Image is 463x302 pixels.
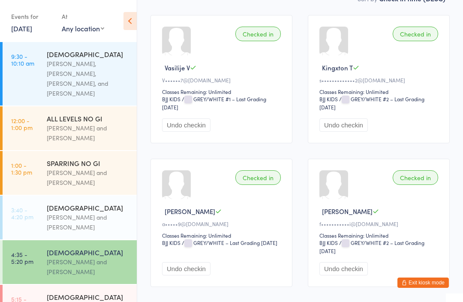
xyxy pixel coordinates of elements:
[11,9,53,24] div: Events for
[3,151,137,195] a: 1:00 -1:30 pmSPARRING NO GI[PERSON_NAME] and [PERSON_NAME]
[162,95,180,103] div: BJJ KIDS
[162,220,283,227] div: a•••••9@[DOMAIN_NAME]
[47,292,129,302] div: [DEMOGRAPHIC_DATA]
[162,232,283,239] div: Classes Remaining: Unlimited
[393,27,438,41] div: Checked in
[62,24,104,33] div: Any location
[319,239,338,246] div: BJJ KIDS
[3,106,137,150] a: 12:00 -1:00 pmALL LEVELS NO GI[PERSON_NAME] and [PERSON_NAME]
[397,278,449,288] button: Exit kiosk mode
[11,117,33,131] time: 12:00 - 1:00 pm
[11,162,32,175] time: 1:00 - 1:30 pm
[162,95,266,111] span: / GREY/WHITE #1 – Last Grading [DATE]
[47,212,129,232] div: [PERSON_NAME] and [PERSON_NAME]
[162,76,283,84] div: V••••••7@[DOMAIN_NAME]
[182,239,277,246] span: / GREY/WHITE – Last Grading [DATE]
[47,123,129,143] div: [PERSON_NAME] and [PERSON_NAME]
[393,170,438,185] div: Checked in
[3,196,137,239] a: 3:40 -4:20 pm[DEMOGRAPHIC_DATA][PERSON_NAME] and [PERSON_NAME]
[319,239,424,254] span: / GREY/WHITE #2 – Last Grading [DATE]
[47,168,129,187] div: [PERSON_NAME] and [PERSON_NAME]
[319,95,338,103] div: BJJ KIDS
[47,203,129,212] div: [DEMOGRAPHIC_DATA]
[47,49,129,59] div: [DEMOGRAPHIC_DATA]
[319,118,368,132] button: Undo checkin
[165,207,215,216] span: [PERSON_NAME]
[319,220,441,227] div: f•••••••••••i@[DOMAIN_NAME]
[11,53,34,66] time: 9:30 - 10:10 am
[162,262,210,275] button: Undo checkin
[47,114,129,123] div: ALL LEVELS NO GI
[11,206,33,220] time: 3:40 - 4:20 pm
[162,239,180,246] div: BJJ KIDS
[3,240,137,284] a: 4:35 -5:20 pm[DEMOGRAPHIC_DATA][PERSON_NAME] and [PERSON_NAME]
[47,158,129,168] div: SPARRING NO GI
[62,9,104,24] div: At
[322,63,353,72] span: Kingxton T
[47,257,129,277] div: [PERSON_NAME] and [PERSON_NAME]
[319,76,441,84] div: s•••••••••••••2@[DOMAIN_NAME]
[11,251,33,265] time: 4:35 - 5:20 pm
[235,27,281,41] div: Checked in
[319,262,368,275] button: Undo checkin
[11,24,32,33] a: [DATE]
[319,232,441,239] div: Classes Remaining: Unlimited
[165,63,190,72] span: Vasilije V
[47,59,129,98] div: [PERSON_NAME], [PERSON_NAME], [PERSON_NAME], and [PERSON_NAME]
[162,88,283,95] div: Classes Remaining: Unlimited
[162,118,210,132] button: Undo checkin
[3,42,137,106] a: 9:30 -10:10 am[DEMOGRAPHIC_DATA][PERSON_NAME], [PERSON_NAME], [PERSON_NAME], and [PERSON_NAME]
[319,88,441,95] div: Classes Remaining: Unlimited
[47,248,129,257] div: [DEMOGRAPHIC_DATA]
[319,95,424,111] span: / GREY/WHITE #2 – Last Grading [DATE]
[322,207,373,216] span: [PERSON_NAME]
[235,170,281,185] div: Checked in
